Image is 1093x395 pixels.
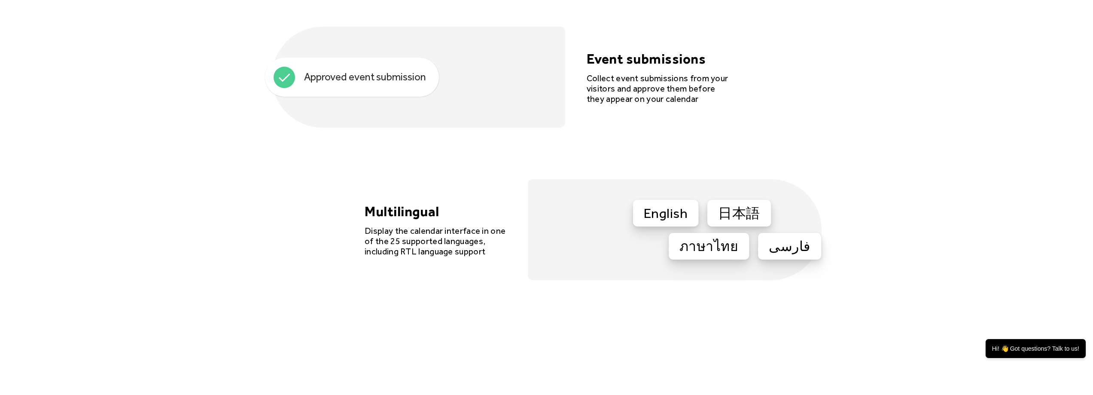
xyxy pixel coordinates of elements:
[365,226,506,257] div: Display the calendar interface in one of the 25 supported languages, including RTL language support
[644,206,688,220] div: English
[718,206,760,220] div: 日本語
[304,71,426,83] div: Approved event submission
[769,239,810,253] div: فارسی
[587,51,728,67] h4: Event submissions
[679,239,738,253] div: ภาษาไทย
[365,203,506,220] h4: Multilingual
[587,73,728,104] div: Collect event submissions from your visitors and approve them before they appear on your calendar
